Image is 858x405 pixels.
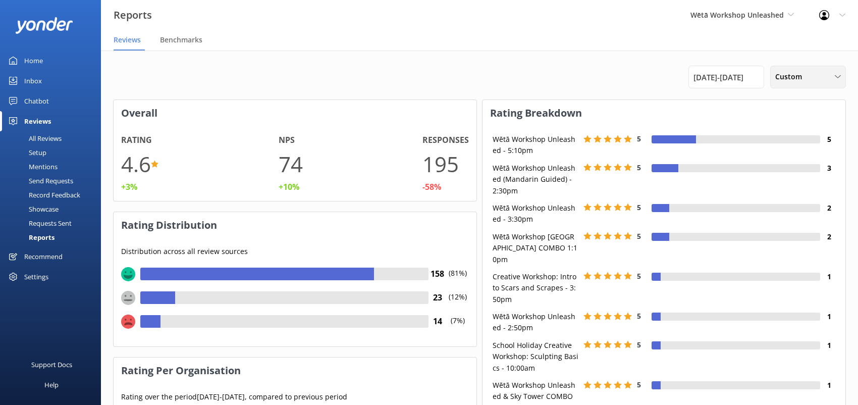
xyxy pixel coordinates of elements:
a: All Reviews [6,131,101,145]
span: Custom [775,71,808,82]
div: School Holiday Creative Workshop: Sculpting Basics - 10:00am [490,340,581,374]
div: Requests Sent [6,216,72,230]
div: Inbox [24,71,42,91]
div: All Reviews [6,131,62,145]
h3: Rating Breakdown [482,100,845,126]
h4: NPS [279,134,295,147]
div: +3% [121,181,137,194]
h3: Rating Per Organisation [114,358,476,384]
span: 5 [637,380,641,389]
div: Help [44,375,59,395]
a: Setup [6,145,101,160]
div: Reports [6,230,55,244]
span: 5 [637,163,641,172]
span: Wētā Workshop Unleashed [690,10,784,20]
a: Record Feedback [6,188,101,202]
h4: 1 [820,271,838,282]
h4: 3 [820,163,838,174]
div: Wētā Workshop Unleashed (Mandarin Guided) - 2:30pm [490,163,581,196]
a: Reports [6,230,101,244]
div: Settings [24,267,48,287]
div: Creative Workshop: Intro to Scars and Scrapes - 3:50pm [490,271,581,305]
h4: 2 [820,231,838,242]
span: Benchmarks [160,35,202,45]
span: 5 [637,340,641,349]
h1: 74 [279,147,303,181]
div: Wētā Workshop Unleashed - 5:10pm [490,134,581,157]
p: (81%) [446,268,469,291]
p: Distribution across all review sources [121,246,469,257]
span: 5 [637,134,641,143]
p: Rating over the period [DATE] - [DATE] , compared to previous period [121,391,469,402]
div: Reviews [24,111,51,131]
a: Mentions [6,160,101,174]
a: Requests Sent [6,216,101,230]
h4: 1 [820,311,838,322]
a: Send Requests [6,174,101,188]
a: Showcase [6,202,101,216]
span: 5 [637,271,641,281]
h3: Overall [114,100,476,126]
div: Chatbot [24,91,49,111]
h3: Rating Distribution [114,212,476,238]
div: Setup [6,145,46,160]
h4: 2 [820,202,838,214]
div: Showcase [6,202,59,216]
h4: 23 [428,291,446,305]
div: Wētā Workshop [GEOGRAPHIC_DATA] COMBO 1:10pm [490,231,581,265]
h4: Responses [422,134,469,147]
h1: 195 [422,147,459,181]
div: Send Requests [6,174,73,188]
div: Support Docs [31,355,72,375]
span: Reviews [114,35,141,45]
h4: 1 [820,340,838,351]
h1: 4.6 [121,147,151,181]
div: Wētā Workshop Unleashed - 3:30pm [490,202,581,225]
div: -58% [422,181,441,194]
span: 5 [637,311,641,321]
span: 5 [637,202,641,212]
div: Recommend [24,246,63,267]
h3: Reports [114,7,152,23]
h4: Rating [121,134,152,147]
div: Record Feedback [6,188,80,202]
h4: 158 [428,268,446,281]
h4: 14 [428,315,446,328]
div: Mentions [6,160,58,174]
div: +10% [279,181,299,194]
h4: 5 [820,134,838,145]
h4: 1 [820,380,838,391]
span: 5 [637,231,641,241]
span: [DATE] - [DATE] [693,71,743,83]
div: Wētā Workshop Unleashed - 2:50pm [490,311,581,334]
p: (7%) [446,315,469,339]
img: yonder-white-logo.png [15,17,73,34]
p: (12%) [446,291,469,315]
div: Home [24,50,43,71]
